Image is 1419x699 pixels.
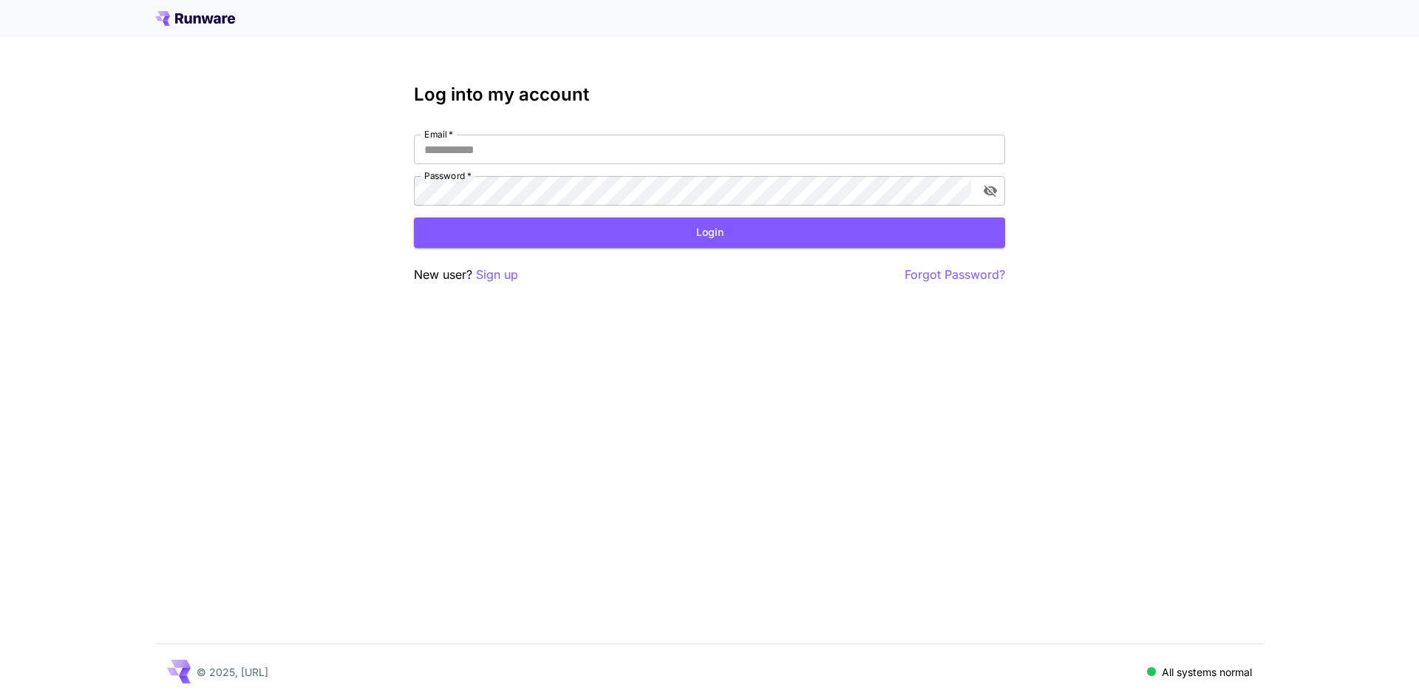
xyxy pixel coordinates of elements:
button: Forgot Password? [905,266,1005,284]
p: © 2025, [URL] [197,664,268,680]
button: Login [414,217,1005,248]
label: Email [424,128,453,141]
button: toggle password visibility [977,178,1004,204]
label: Password [424,169,472,182]
h3: Log into my account [414,84,1005,105]
p: New user? [414,266,518,284]
button: Sign up [476,266,518,284]
p: All systems normal [1162,664,1252,680]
